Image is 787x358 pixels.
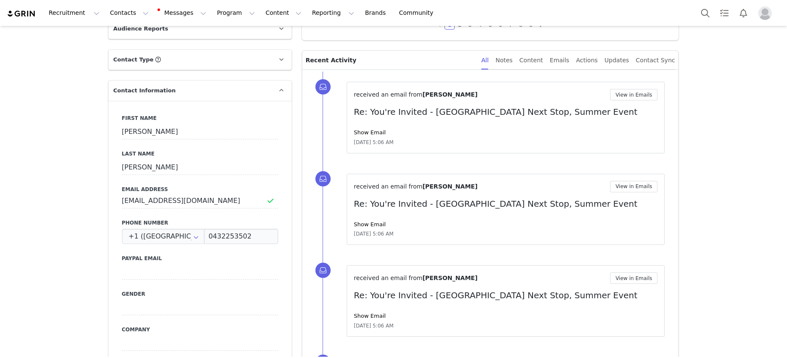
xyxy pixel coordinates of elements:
[44,3,105,22] button: Recruitment
[758,6,772,20] img: placeholder-profile.jpg
[307,3,359,22] button: Reporting
[113,25,168,33] span: Audience Reports
[605,51,629,70] div: Updates
[122,219,278,227] label: Phone Number
[122,193,278,208] input: Email Address
[7,10,36,18] img: grin logo
[610,272,658,284] button: View in Emails
[434,19,445,30] li: Previous Page
[306,51,475,69] p: Recent Activity
[212,3,260,22] button: Program
[122,255,278,262] label: Paypal Email
[122,114,278,122] label: First Name
[105,3,154,22] button: Contacts
[636,51,675,70] div: Contact Sync
[610,181,658,192] button: View in Emails
[354,230,394,238] span: [DATE] 5:06 AM
[122,229,205,244] input: Country
[354,221,386,228] a: Show Email
[122,229,205,244] div: United States
[360,3,393,22] a: Brands
[354,197,658,210] p: Re: You're Invited - [GEOGRAPHIC_DATA] Next Stop, Summer Event
[354,183,422,190] span: received an email from
[394,3,442,22] a: Community
[753,6,780,20] button: Profile
[122,290,278,298] label: Gender
[113,86,176,95] span: Contact Information
[154,3,211,22] button: Messages
[122,186,278,193] label: Email Address
[481,51,489,70] div: All
[495,51,512,70] div: Notes
[354,275,422,281] span: received an email from
[422,183,478,190] span: [PERSON_NAME]
[354,139,394,146] span: [DATE] 5:06 AM
[260,3,307,22] button: Content
[354,105,658,118] p: Re: You're Invited - [GEOGRAPHIC_DATA] Next Stop, Summer Event
[422,91,478,98] span: [PERSON_NAME]
[422,275,478,281] span: [PERSON_NAME]
[734,3,753,22] button: Notifications
[354,129,386,136] a: Show Email
[519,51,543,70] div: Content
[715,3,734,22] a: Tasks
[354,322,394,330] span: [DATE] 5:06 AM
[113,56,154,64] span: Contact Type
[550,51,569,70] div: Emails
[354,313,386,319] a: Show Email
[610,89,658,100] button: View in Emails
[354,289,658,302] p: Re: You're Invited - [GEOGRAPHIC_DATA] Next Stop, Summer Event
[204,229,278,244] input: (XXX) XXX-XXXX
[536,19,546,30] li: Next Page
[696,3,715,22] button: Search
[354,91,422,98] span: received an email from
[122,150,278,158] label: Last Name
[122,326,278,333] label: Company
[576,51,598,70] div: Actions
